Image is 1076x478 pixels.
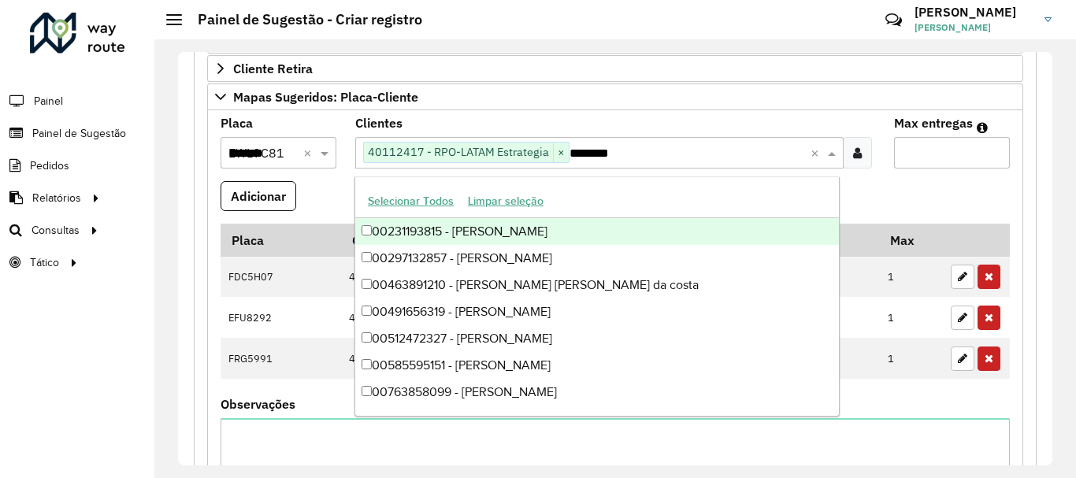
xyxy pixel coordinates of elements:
[355,406,839,432] div: 01303107430 - [PERSON_NAME]
[207,83,1023,110] a: Mapas Sugeridos: Placa-Cliente
[915,5,1033,20] h3: [PERSON_NAME]
[32,125,126,142] span: Painel de Sugestão
[341,257,650,298] td: 40112417
[364,143,553,161] span: 40112417 - RPO-LATAM Estrategia
[233,91,418,103] span: Mapas Sugeridos: Placa-Cliente
[221,113,253,132] label: Placa
[30,254,59,271] span: Tático
[877,3,911,37] a: Contato Rápido
[341,338,650,379] td: 40112417
[355,272,839,298] div: 00463891210 - [PERSON_NAME] [PERSON_NAME] da costa
[32,222,80,239] span: Consultas
[880,297,943,338] td: 1
[221,257,341,298] td: FDC5H07
[355,325,839,352] div: 00512472327 - [PERSON_NAME]
[221,181,296,211] button: Adicionar
[355,298,839,325] div: 00491656319 - [PERSON_NAME]
[341,224,650,257] th: Código Cliente
[207,55,1023,82] a: Cliente Retira
[894,113,973,132] label: Max entregas
[30,157,69,174] span: Pedidos
[355,352,839,379] div: 00585595151 - [PERSON_NAME]
[553,143,569,162] span: ×
[977,121,988,134] em: Máximo de clientes que serão colocados na mesma rota com os clientes informados
[32,190,81,206] span: Relatórios
[355,113,403,132] label: Clientes
[182,11,422,28] h2: Painel de Sugestão - Criar registro
[341,297,650,338] td: 40112417
[880,257,943,298] td: 1
[811,143,824,162] span: Clear all
[355,245,839,272] div: 00297132857 - [PERSON_NAME]
[880,224,943,257] th: Max
[34,93,63,109] span: Painel
[221,224,341,257] th: Placa
[355,379,839,406] div: 00763858099 - [PERSON_NAME]
[221,297,341,338] td: EFU8292
[221,395,295,413] label: Observações
[355,218,839,245] div: 00231193815 - [PERSON_NAME]
[880,338,943,379] td: 1
[354,176,840,417] ng-dropdown-panel: Options list
[461,189,551,213] button: Limpar seleção
[221,338,341,379] td: FRG5991
[361,189,461,213] button: Selecionar Todos
[233,62,313,75] span: Cliente Retira
[303,143,317,162] span: Clear all
[915,20,1033,35] span: [PERSON_NAME]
